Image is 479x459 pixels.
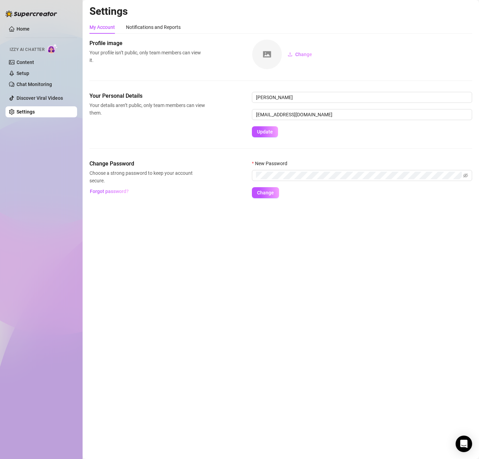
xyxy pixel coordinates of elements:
[89,186,129,197] button: Forgot password?
[126,23,181,31] div: Notifications and Reports
[17,71,29,76] a: Setup
[17,95,63,101] a: Discover Viral Videos
[252,109,472,120] input: Enter new email
[257,190,274,195] span: Change
[288,52,292,57] span: upload
[89,160,205,168] span: Change Password
[252,160,292,167] label: New Password
[17,109,35,115] a: Settings
[90,189,129,194] span: Forgot password?
[89,49,205,64] span: Your profile isn’t public, only team members can view it.
[257,129,273,135] span: Update
[252,126,278,137] button: Update
[252,40,282,69] img: square-placeholder.png
[17,26,30,32] a: Home
[89,23,115,31] div: My Account
[17,60,34,65] a: Content
[252,92,472,103] input: Enter name
[89,5,472,18] h2: Settings
[89,169,205,184] span: Choose a strong password to keep your account secure.
[252,187,279,198] button: Change
[10,46,44,53] span: Izzy AI Chatter
[89,39,205,47] span: Profile image
[282,49,318,60] button: Change
[17,82,52,87] a: Chat Monitoring
[89,92,205,100] span: Your Personal Details
[295,52,312,57] span: Change
[47,44,58,54] img: AI Chatter
[89,102,205,117] span: Your details aren’t public, only team members can view them.
[456,436,472,452] div: Open Intercom Messenger
[463,173,468,178] span: eye-invisible
[6,10,57,17] img: logo-BBDzfeDw.svg
[256,172,462,179] input: New Password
